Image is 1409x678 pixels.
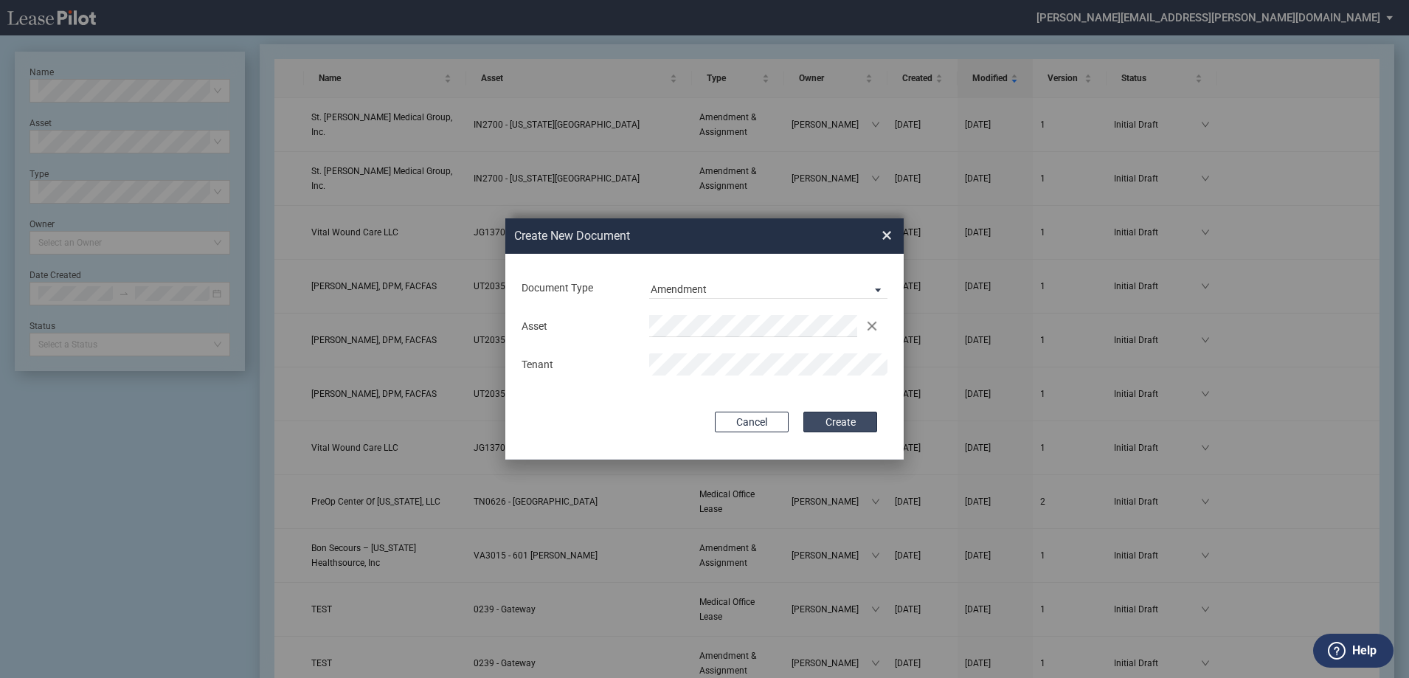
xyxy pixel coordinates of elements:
[514,228,828,244] h2: Create New Document
[882,224,892,247] span: ×
[651,283,707,295] div: Amendment
[505,218,904,460] md-dialog: Create New ...
[513,319,640,334] div: Asset
[1352,641,1377,660] label: Help
[513,358,640,373] div: Tenant
[803,412,877,432] button: Create
[715,412,789,432] button: Cancel
[649,277,887,299] md-select: Document Type: Amendment
[513,281,640,296] div: Document Type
